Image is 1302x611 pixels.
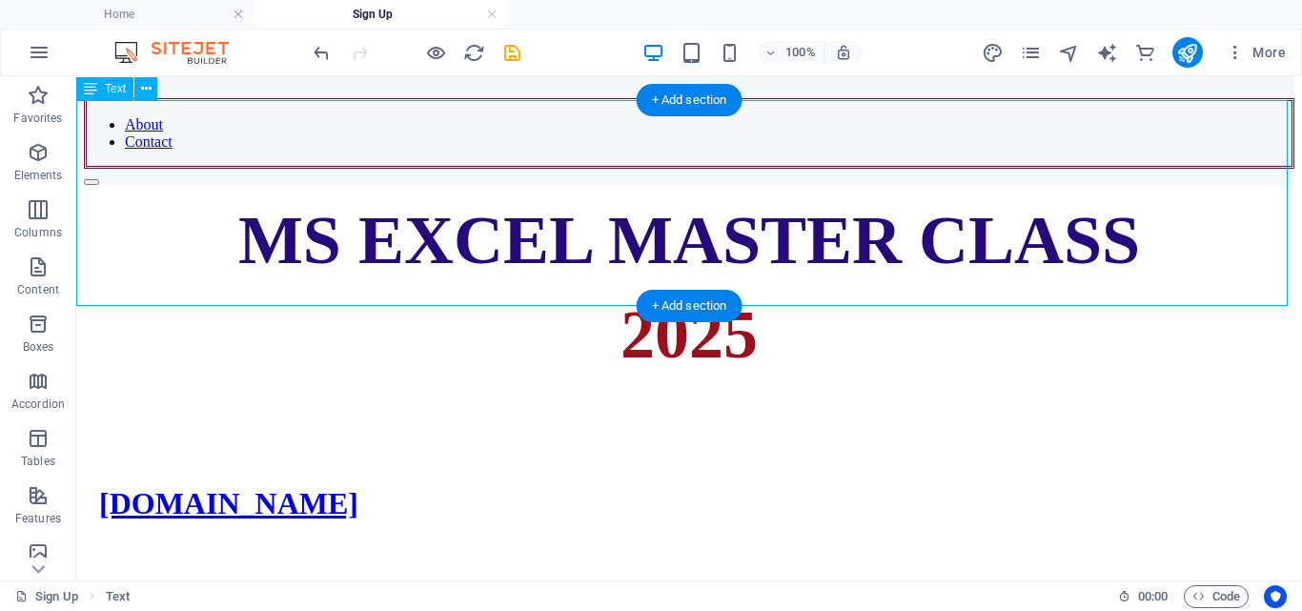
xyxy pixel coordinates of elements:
p: Content [17,282,59,297]
p: Accordion [11,397,65,412]
p: Boxes [23,339,54,355]
button: Click here to leave preview mode and continue editing [424,41,447,64]
button: More [1218,37,1293,68]
i: Save (Ctrl+S) [501,42,523,64]
img: Editor Logo [110,41,253,64]
nav: breadcrumb [106,585,130,608]
button: navigator [1058,41,1081,64]
button: Usercentrics [1264,585,1287,608]
p: Favorites [13,111,62,126]
a: Click to cancel selection. Double-click to open Pages [15,585,78,608]
button: text_generator [1096,41,1119,64]
p: Features [15,511,61,526]
button: pages [1020,41,1043,64]
i: Reload page [463,42,485,64]
i: Undo: Change text (Ctrl+Z) [311,42,333,64]
span: : [1151,589,1154,603]
span: More [1226,43,1286,62]
i: On resize automatically adjust zoom level to fit chosen device. [835,44,852,61]
button: publish [1172,37,1203,68]
button: Code [1184,585,1249,608]
button: reload [462,41,485,64]
button: undo [310,41,333,64]
button: design [982,41,1005,64]
span: Text [105,83,126,94]
button: 100% [757,41,824,64]
p: Tables [21,454,55,469]
h4: Sign Up [254,4,507,25]
i: Commerce [1134,42,1156,64]
p: Elements [14,168,63,183]
h6: Session time [1118,585,1169,608]
p: Columns [14,225,62,240]
span: Click to select. Double-click to edit [106,585,130,608]
i: Navigator [1058,42,1080,64]
span: Code [1192,585,1240,608]
button: save [500,41,523,64]
span: 00 00 [1138,585,1168,608]
i: Publish [1176,42,1198,64]
h6: 100% [785,41,816,64]
div: + Add section [637,84,743,116]
button: commerce [1134,41,1157,64]
div: + Add section [637,290,743,322]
